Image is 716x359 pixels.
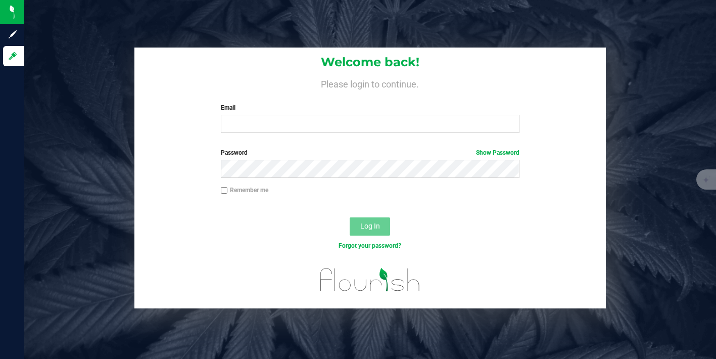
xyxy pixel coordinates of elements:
[134,56,606,69] h1: Welcome back!
[8,29,18,39] inline-svg: Sign up
[350,217,390,236] button: Log In
[8,51,18,61] inline-svg: Log in
[311,261,429,299] img: flourish_logo.svg
[134,77,606,89] h4: Please login to continue.
[221,187,228,194] input: Remember me
[221,149,248,156] span: Password
[360,222,380,230] span: Log In
[221,186,268,195] label: Remember me
[339,242,401,249] a: Forgot your password?
[221,103,520,112] label: Email
[476,149,519,156] a: Show Password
